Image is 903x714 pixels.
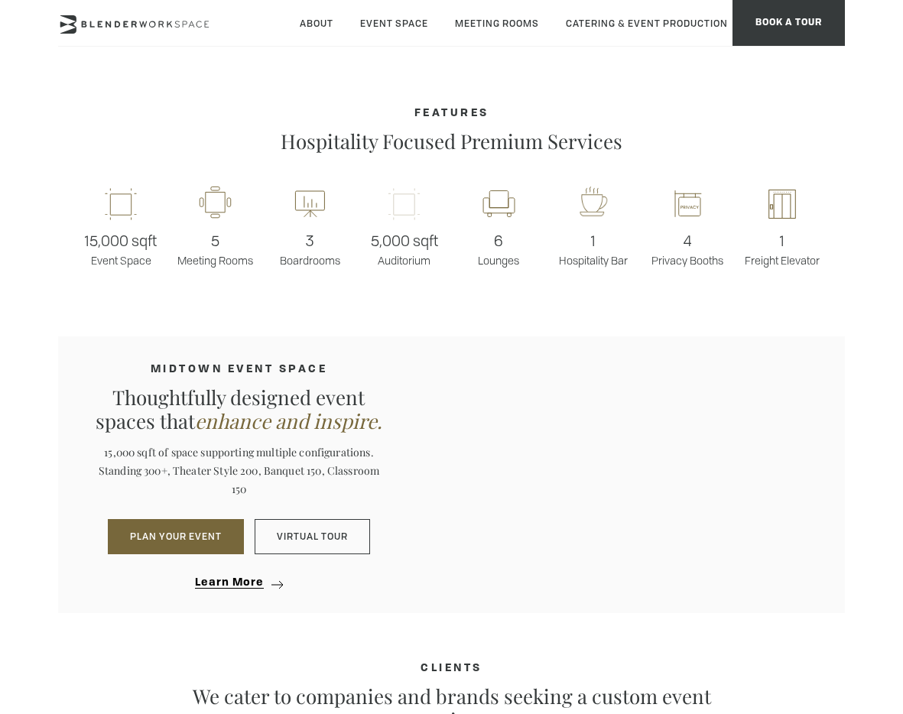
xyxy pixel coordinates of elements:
[640,229,734,253] span: 4
[628,518,903,714] iframe: Chat Widget
[74,229,168,268] p: Event Space
[184,129,719,153] p: Hospitality Focused Premium Services
[640,229,734,268] p: Privacy Booths
[168,229,262,253] span: 5
[263,229,357,268] p: Boardrooms
[195,577,264,589] span: Learn More
[574,186,612,222] img: workspace-nyc-hospitality-icon-2x.png
[95,443,383,498] p: 15,000 sqft of space supporting multiple configurations. Standing 300+, Theater Style 200, Banque...
[735,229,829,268] p: Freight Elevator
[452,229,546,253] span: 6
[546,229,640,253] span: 1
[95,363,383,375] h4: MIDTOWN EVENT SPACE
[95,385,383,433] p: Thoughtfully designed event spaces that
[108,519,244,554] button: PLAN YOUR EVENT
[74,229,168,253] span: 15,000 sqft
[546,229,640,268] p: Hospitality Bar
[58,107,845,119] h4: Features
[195,577,283,588] a: Learn more about corporate event space midtown venue
[195,407,382,434] em: enhance and inspire.
[735,229,829,253] span: 1
[263,229,357,253] span: 3
[58,662,845,674] h4: CLIENTS
[357,229,451,253] span: 5,000 sqft
[452,229,546,268] p: Lounges
[357,229,451,268] p: Auditorium
[255,519,370,554] a: Virtual Tour
[168,229,262,268] p: Meeting Rooms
